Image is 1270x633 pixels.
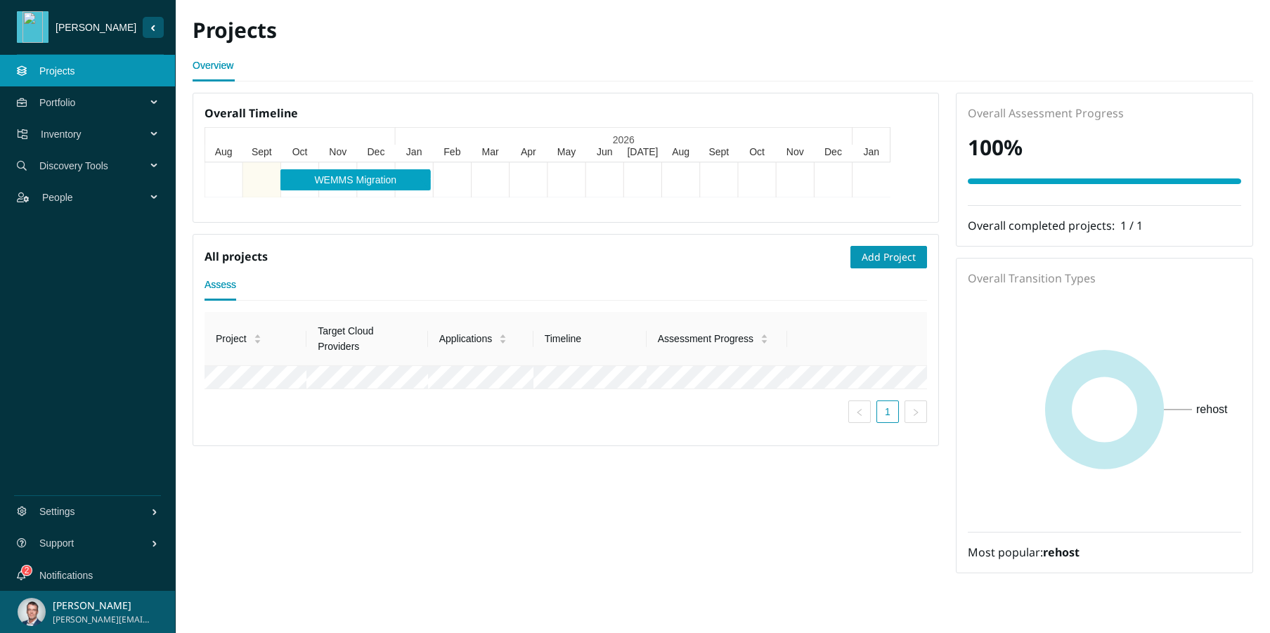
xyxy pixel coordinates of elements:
[20,11,46,43] img: weed.png
[968,218,1120,233] span: Overall completed projects:
[905,400,927,423] li: Next Page
[428,312,533,366] th: Applications
[439,331,493,346] span: Applications
[306,312,428,366] th: Target Cloud Providers
[850,246,927,268] button: Add Project
[647,312,787,366] th: Assessment Progress
[39,81,152,124] span: Portfolio
[22,566,32,575] sup: 2
[968,133,1241,162] h2: 100 %
[533,312,647,366] th: Timeline
[205,312,306,366] th: Project
[1196,403,1228,415] text: rehost
[193,16,723,45] h2: Projects
[53,598,150,613] p: [PERSON_NAME]
[216,331,247,346] span: Project
[205,105,927,122] h5: Overall Timeline
[39,145,152,187] span: Discovery Tools
[855,408,864,417] span: left
[41,113,152,155] span: Inventory
[39,490,151,533] span: Settings
[848,400,871,423] button: left
[39,570,93,581] a: Notifications
[1043,544,1080,560] strong: rehost
[905,400,927,423] button: right
[18,598,46,626] img: ALV-UjWsQkMoW9nxHe9rwzaG_aX_wxk6q3qw7Hi73jJ4F9Xlb7E7f2dJPM__jEDJOe1LQ28-D3cfcDTxo9UC2oXjxw9ksoH1S...
[42,176,152,218] span: People
[876,400,899,423] li: 1
[53,613,150,627] span: [PERSON_NAME][EMAIL_ADDRESS][PERSON_NAME][DOMAIN_NAME]
[39,522,151,564] span: Support
[848,400,871,423] li: Previous Page
[968,105,1124,121] span: Overall Assessment Progress
[1120,218,1143,233] span: 1 / 1
[25,566,30,575] span: 2
[658,331,753,346] span: Assessment Progress
[862,249,916,265] span: Add Project
[39,65,75,77] a: Projects
[205,248,268,265] h5: All projects
[877,401,898,422] a: 1
[912,408,920,417] span: right
[968,270,1096,286] span: Overall Transition Types
[205,277,236,292] div: Assess
[968,544,1043,560] span: Most popular:
[48,20,143,35] span: [PERSON_NAME]
[193,51,233,79] a: Overview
